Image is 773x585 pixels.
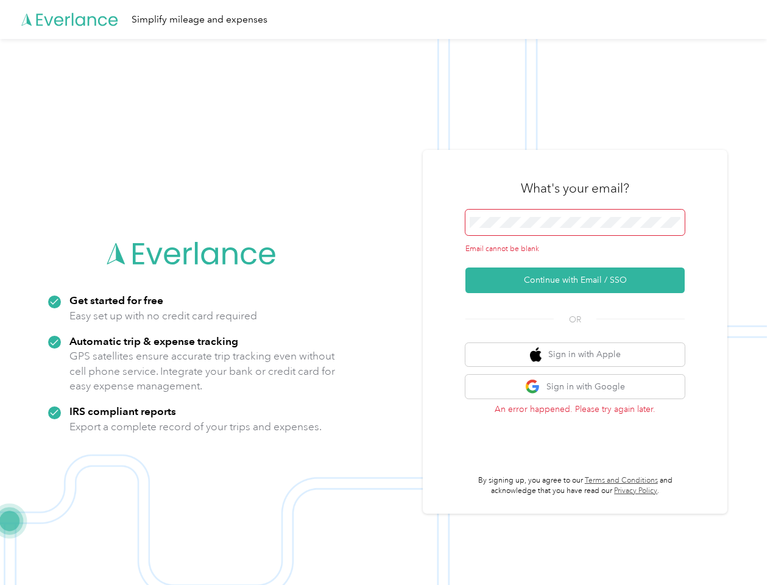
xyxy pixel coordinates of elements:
[69,419,322,434] p: Export a complete record of your trips and expenses.
[530,347,542,363] img: apple logo
[69,335,238,347] strong: Automatic trip & expense tracking
[69,405,176,417] strong: IRS compliant reports
[465,343,685,367] button: apple logoSign in with Apple
[69,349,336,394] p: GPS satellites ensure accurate trip tracking even without cell phone service. Integrate your bank...
[614,486,657,495] a: Privacy Policy
[521,180,629,197] h3: What's your email?
[465,475,685,497] p: By signing up, you agree to our and acknowledge that you have read our .
[69,294,163,307] strong: Get started for free
[132,12,267,27] div: Simplify mileage and expenses
[525,379,540,394] img: google logo
[69,308,257,324] p: Easy set up with no credit card required
[585,476,658,485] a: Terms and Conditions
[465,268,685,293] button: Continue with Email / SSO
[465,375,685,399] button: google logoSign in with Google
[465,403,685,416] p: An error happened. Please try again later.
[465,244,685,255] div: Email cannot be blank
[554,313,596,326] span: OR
